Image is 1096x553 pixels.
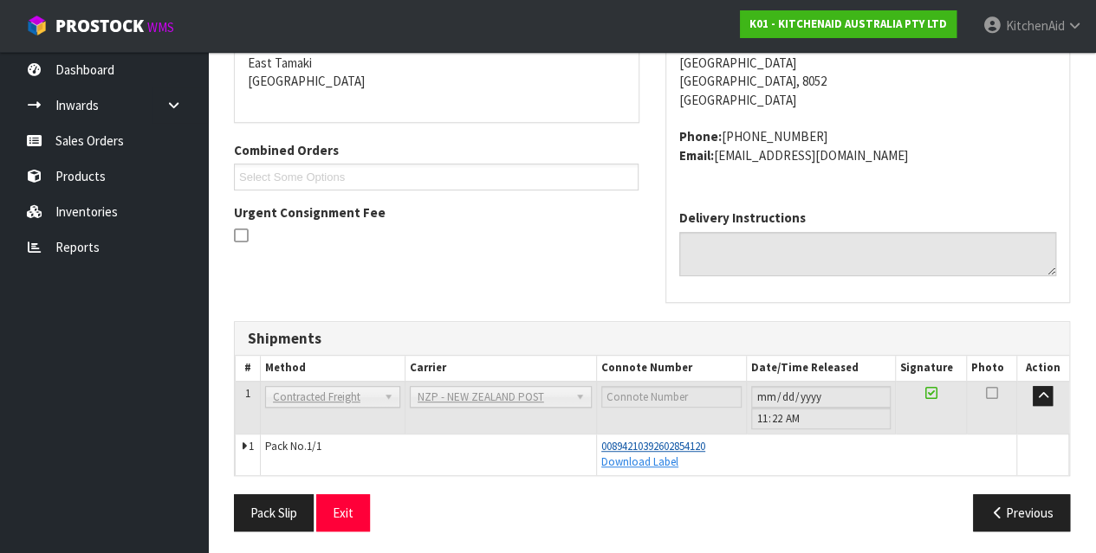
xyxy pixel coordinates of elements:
label: Urgent Consignment Fee [234,203,386,222]
td: Pack No. [260,434,596,474]
span: 1/1 [307,439,321,453]
strong: email [679,147,714,164]
button: Pack Slip [234,494,314,531]
img: cube-alt.png [26,15,48,36]
small: WMS [147,19,174,35]
a: Download Label [601,454,678,469]
button: Exit [316,494,370,531]
label: Delivery Instructions [679,209,806,227]
address: [STREET_ADDRESS] East Tamaki [GEOGRAPHIC_DATA] [248,16,626,91]
h3: Shipments [248,331,1056,347]
span: Contracted Freight [273,387,377,408]
th: Signature [896,356,966,381]
th: Connote Number [596,356,746,381]
th: # [236,356,261,381]
input: Connote Number [601,386,742,408]
th: Carrier [405,356,596,381]
span: ProStock [55,15,144,37]
button: Previous [973,494,1070,531]
th: Photo [966,356,1016,381]
span: 1 [249,439,254,453]
span: 1 [245,386,250,401]
span: KitchenAid [1005,17,1064,34]
th: Date/Time Released [746,356,896,381]
label: Combined Orders [234,141,339,159]
address: [PHONE_NUMBER] [EMAIL_ADDRESS][DOMAIN_NAME] [679,127,1057,164]
th: Method [260,356,405,381]
th: Action [1017,356,1069,381]
a: 00894210392602854120 [601,439,705,453]
address: C1/[STREET_ADDRESS][PERSON_NAME] [GEOGRAPHIC_DATA] [GEOGRAPHIC_DATA], 8052 [GEOGRAPHIC_DATA] [679,16,1057,109]
strong: phone [679,128,722,145]
strong: K01 - KITCHENAID AUSTRALIA PTY LTD [749,16,947,31]
span: NZP - NEW ZEALAND POST [418,387,568,408]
